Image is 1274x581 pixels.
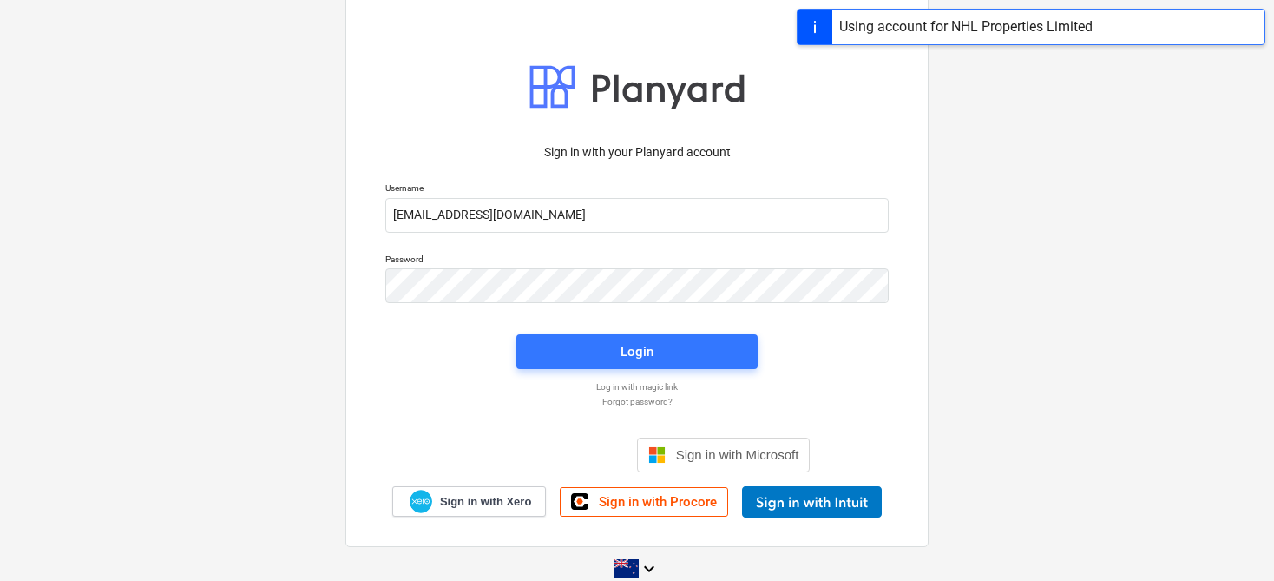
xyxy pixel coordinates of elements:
[560,487,728,517] a: Sign in with Procore
[440,494,531,510] span: Sign in with Xero
[648,446,666,464] img: Microsoft logo
[392,486,547,517] a: Sign in with Xero
[385,254,889,268] p: Password
[516,334,758,369] button: Login
[639,558,660,579] i: keyboard_arrow_down
[385,143,889,162] p: Sign in with your Planyard account
[410,490,432,513] img: Xero logo
[385,182,889,197] p: Username
[377,381,897,393] a: Log in with magic link
[377,396,897,407] a: Forgot password?
[456,436,632,474] iframe: Sign in with Google Button
[385,198,889,233] input: Username
[676,447,799,462] span: Sign in with Microsoft
[839,17,1093,37] div: Using account for NHL Properties Limited
[621,340,653,363] div: Login
[599,494,717,510] span: Sign in with Procore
